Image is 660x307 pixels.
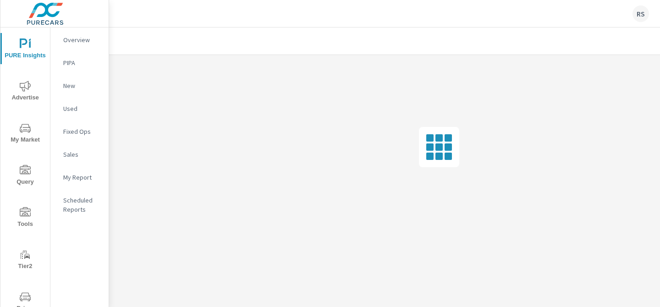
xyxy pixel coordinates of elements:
[63,173,101,182] p: My Report
[63,58,101,67] p: PIPA
[50,56,109,70] div: PIPA
[63,35,101,44] p: Overview
[3,207,47,230] span: Tools
[3,249,47,272] span: Tier2
[50,79,109,93] div: New
[3,123,47,145] span: My Market
[50,148,109,161] div: Sales
[632,5,649,22] div: RS
[63,127,101,136] p: Fixed Ops
[50,33,109,47] div: Overview
[3,81,47,103] span: Advertise
[63,150,101,159] p: Sales
[50,102,109,115] div: Used
[50,170,109,184] div: My Report
[63,196,101,214] p: Scheduled Reports
[3,165,47,187] span: Query
[50,193,109,216] div: Scheduled Reports
[63,81,101,90] p: New
[50,125,109,138] div: Fixed Ops
[3,38,47,61] span: PURE Insights
[63,104,101,113] p: Used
